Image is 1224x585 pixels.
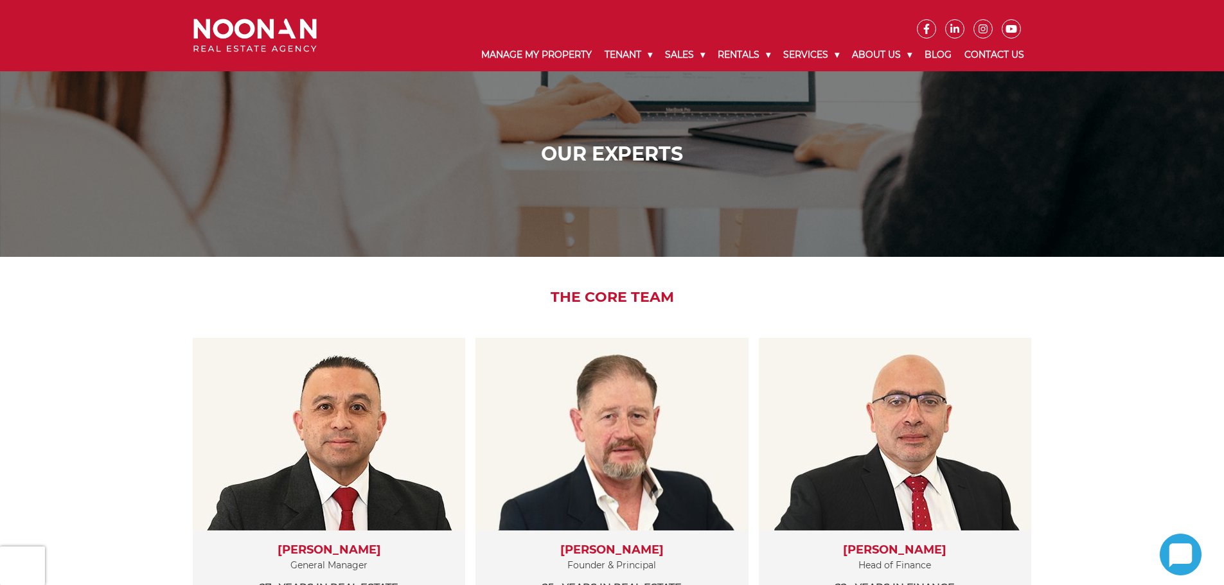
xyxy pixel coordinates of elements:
p: Head of Finance [772,557,1018,573]
p: Founder & Principal [488,557,735,573]
h3: [PERSON_NAME] [206,543,452,557]
a: Services [777,39,846,71]
a: About Us [846,39,918,71]
a: Blog [918,39,958,71]
a: Contact Us [958,39,1031,71]
h3: [PERSON_NAME] [772,543,1018,557]
img: Noonan Real Estate Agency [193,19,317,53]
h3: [PERSON_NAME] [488,543,735,557]
p: General Manager [206,557,452,573]
h2: The Core Team [184,289,1040,306]
a: Tenant [598,39,659,71]
a: Sales [659,39,711,71]
a: Rentals [711,39,777,71]
a: Manage My Property [475,39,598,71]
h1: Our Experts [197,143,1027,166]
